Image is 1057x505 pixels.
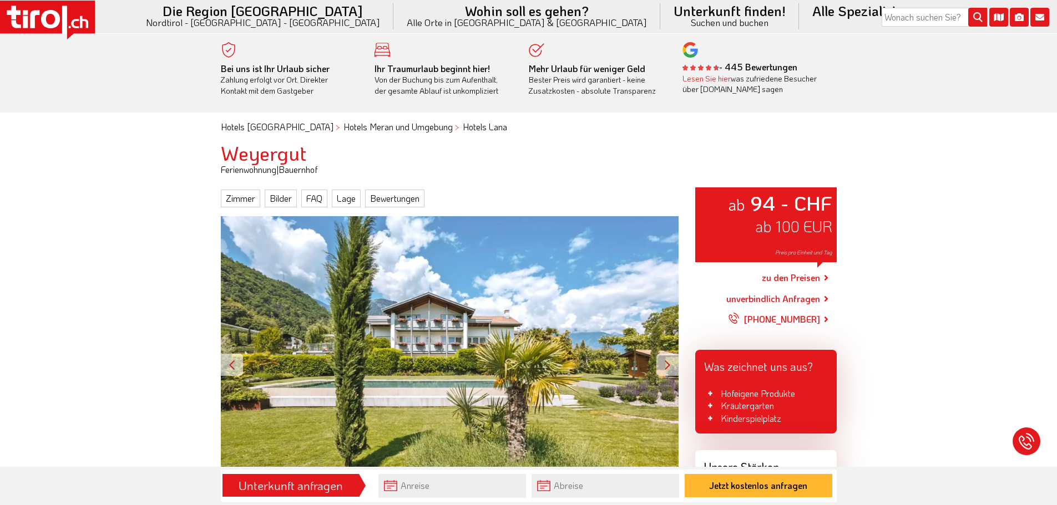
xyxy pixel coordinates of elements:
small: Suchen und buchen [674,18,786,27]
img: google [682,42,698,58]
a: Bewertungen [365,190,424,207]
a: Hotels Lana [463,121,507,132]
small: Alle Orte in [GEOGRAPHIC_DATA] & [GEOGRAPHIC_DATA] [407,18,647,27]
li: Hofeigene Produkte [704,387,828,400]
span: ab 100 EUR [755,216,832,236]
span: Preis pro Einheit und Tag [775,249,832,256]
div: Bester Preis wird garantiert - keine Zusatzkosten - absolute Transparenz [529,63,666,96]
small: ab [728,194,745,215]
div: was zufriedene Besucher über [DOMAIN_NAME] sagen [682,73,820,95]
div: Unsere Stärken [695,450,837,479]
i: Fotogalerie [1010,8,1029,27]
input: Anreise [378,474,526,498]
a: [PHONE_NUMBER] [729,305,820,333]
a: Bilder [265,190,297,207]
h1: Weyergut [221,142,837,164]
input: Wonach suchen Sie? [882,8,987,27]
li: Kinderspielplatz [704,412,828,425]
i: Kontakt [1030,8,1049,27]
b: Ihr Traumurlaub beginnt hier! [375,63,490,74]
div: Ferienwohnung Bauernhof [213,164,845,176]
span: | [276,164,279,175]
div: Von der Buchung bis zum Aufenthalt, der gesamte Ablauf ist unkompliziert [375,63,512,96]
a: Lage [332,190,361,207]
a: FAQ [301,190,327,207]
b: Mehr Urlaub für weniger Geld [529,63,645,74]
b: Bei uns ist Ihr Urlaub sicher [221,63,330,74]
small: Nordtirol - [GEOGRAPHIC_DATA] - [GEOGRAPHIC_DATA] [146,18,380,27]
input: Abreise [532,474,679,498]
a: zu den Preisen [762,264,820,292]
a: unverbindlich Anfragen [726,292,820,305]
b: - 445 Bewertungen [682,61,797,73]
div: Was zeichnet uns aus? [695,350,837,379]
i: Karte öffnen [989,8,1008,27]
a: Zimmer [221,190,260,207]
div: Unterkunft anfragen [226,476,356,495]
button: Jetzt kostenlos anfragen [685,474,832,497]
strong: 94 - CHF [750,190,832,216]
li: Kräutergarten [704,400,828,412]
a: Lesen Sie hier [682,73,731,84]
a: Hotels [GEOGRAPHIC_DATA] [221,121,333,132]
div: Zahlung erfolgt vor Ort. Direkter Kontakt mit dem Gastgeber [221,63,358,96]
a: Hotels Meran und Umgebung [343,121,453,132]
